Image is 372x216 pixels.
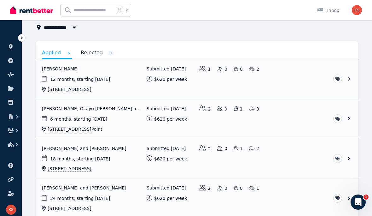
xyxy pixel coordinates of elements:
[42,47,72,59] a: Applied
[66,51,72,56] span: 5
[317,7,339,14] div: Inbox
[10,5,53,15] img: RentBetter
[81,47,114,58] a: Rejected
[36,99,358,139] a: View application: Paulina Ocayo Lopez and Konstanz Ullrich chellew
[352,5,362,15] img: Karen Seib
[351,195,366,210] iframe: Intercom live chat
[36,59,358,99] a: View application: Raj Prajapati
[6,205,16,215] img: Karen Seib
[125,8,128,13] span: k
[36,139,358,178] a: View application: Brody Freeman and Daniella Bustin
[363,195,369,200] span: 1
[108,51,114,56] span: 0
